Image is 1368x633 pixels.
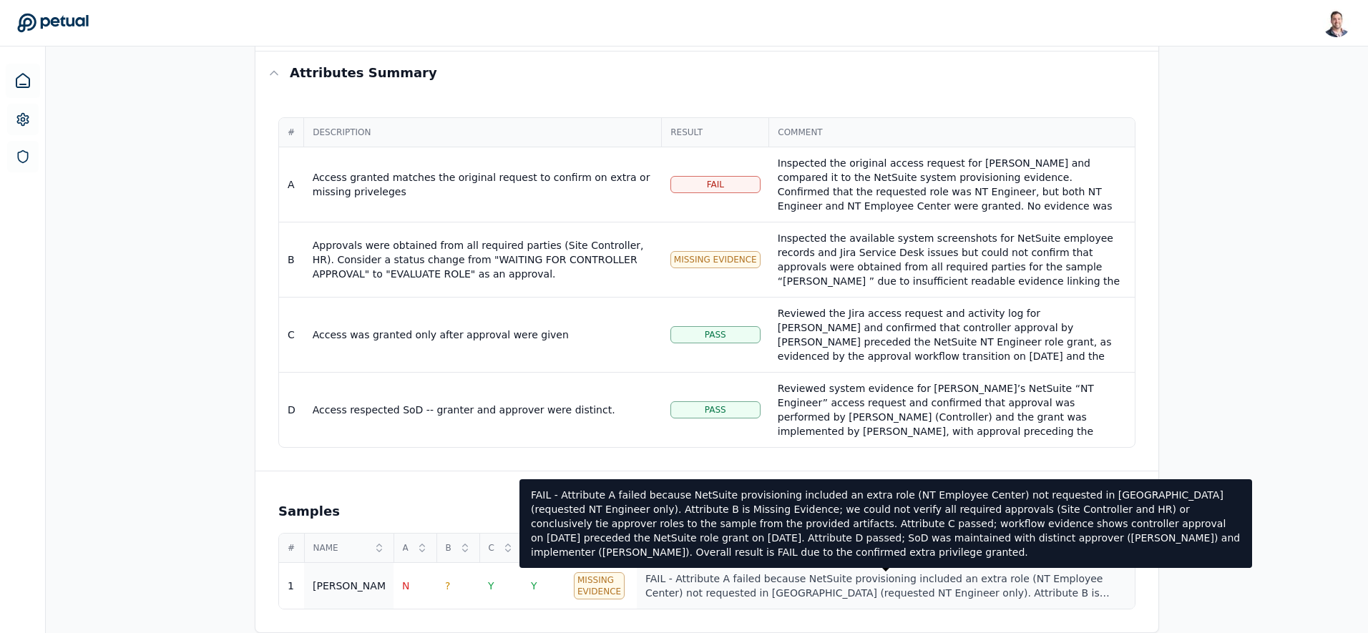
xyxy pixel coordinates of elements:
[279,298,304,373] td: C
[778,127,1126,138] span: Comment
[707,179,724,190] span: Fail
[313,579,385,593] div: [PERSON_NAME]
[7,141,39,172] a: SOC 1 Reports
[778,156,1126,242] div: Inspected the original access request for [PERSON_NAME] and compared it to the NetSuite system pr...
[674,254,757,265] span: Missing Evidence
[778,306,1126,378] div: Reviewed the Jira access request and activity log for [PERSON_NAME] and confirmed that controller...
[402,580,409,592] span: N
[403,542,412,554] span: A
[1322,9,1351,37] img: Snir Kodesh
[489,542,498,554] span: C
[279,373,304,448] td: D
[531,488,1241,559] p: FAIL - Attribute A failed because NetSuite provisioning included an extra role (NT Employee Cente...
[313,542,369,554] span: Name
[288,127,295,138] span: #
[279,147,304,222] td: A
[705,404,726,416] span: Pass
[288,542,295,554] span: #
[531,580,537,592] span: Y
[445,580,450,592] span: ?
[313,403,653,417] div: Access respected SoD -- granter and approver were distinct.
[488,580,494,592] span: Y
[313,170,653,199] div: Access granted matches the original request to confirm on extra or missing priveleges
[17,13,89,33] a: Go to Dashboard
[255,51,1158,94] button: Attributes summary
[446,542,455,554] span: B
[778,231,1126,317] div: Inspected the available system screenshots for NetSuite employee records and Jira Service Desk is...
[645,571,1126,600] div: FAIL - Attribute A failed because NetSuite provisioning included an extra role (NT Employee Cente...
[6,64,40,98] a: Dashboard
[279,222,304,298] td: B
[290,63,437,83] h3: Attributes summary
[313,328,653,342] div: Access was granted only after approval were given
[279,563,304,609] td: 1
[313,238,653,281] div: Approvals were obtained from all required parties (Site Controller, HR). Consider a status change...
[670,127,760,138] span: Result
[778,381,1126,453] div: Reviewed system evidence for [PERSON_NAME]’s NetSuite “NT Engineer” access request and confirmed ...
[705,329,726,340] span: Pass
[313,127,653,138] span: Description
[278,501,340,521] h2: Samples
[574,572,625,599] div: Missing Evidence
[7,104,39,135] a: Settings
